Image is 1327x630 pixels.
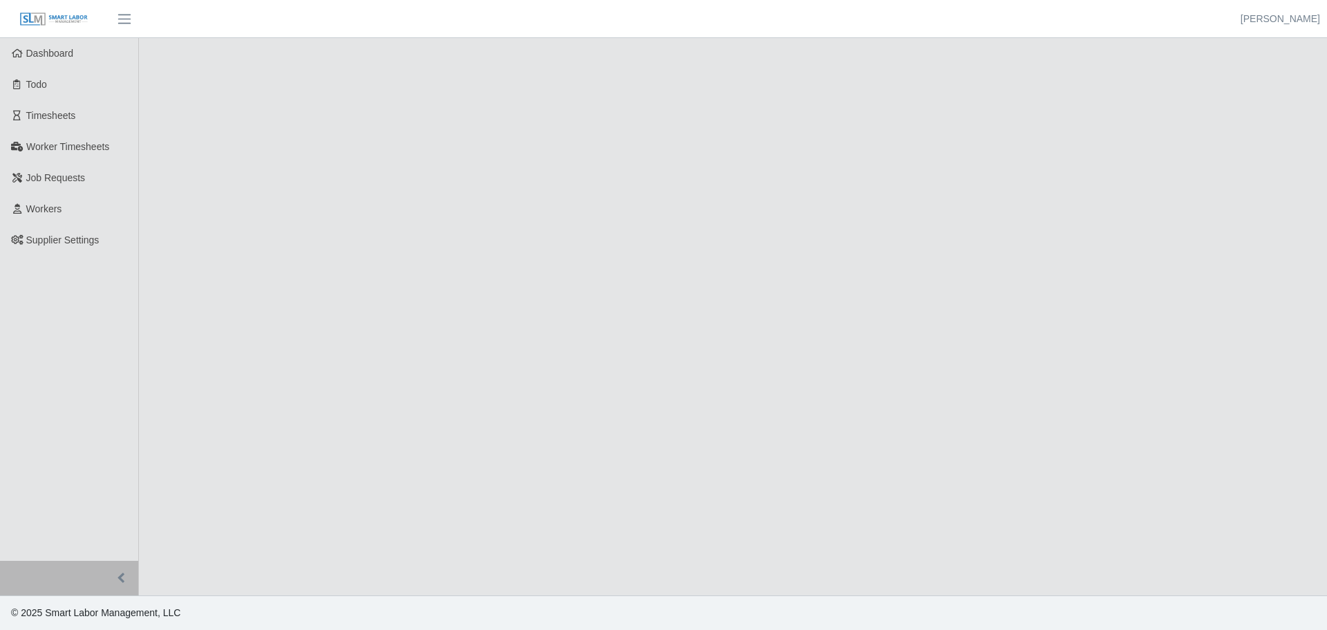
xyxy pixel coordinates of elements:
[19,12,88,27] img: SLM Logo
[1241,12,1320,26] a: [PERSON_NAME]
[26,79,47,90] span: Todo
[11,607,180,618] span: © 2025 Smart Labor Management, LLC
[26,234,100,245] span: Supplier Settings
[26,172,86,183] span: Job Requests
[26,203,62,214] span: Workers
[26,48,74,59] span: Dashboard
[26,141,109,152] span: Worker Timesheets
[26,110,76,121] span: Timesheets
